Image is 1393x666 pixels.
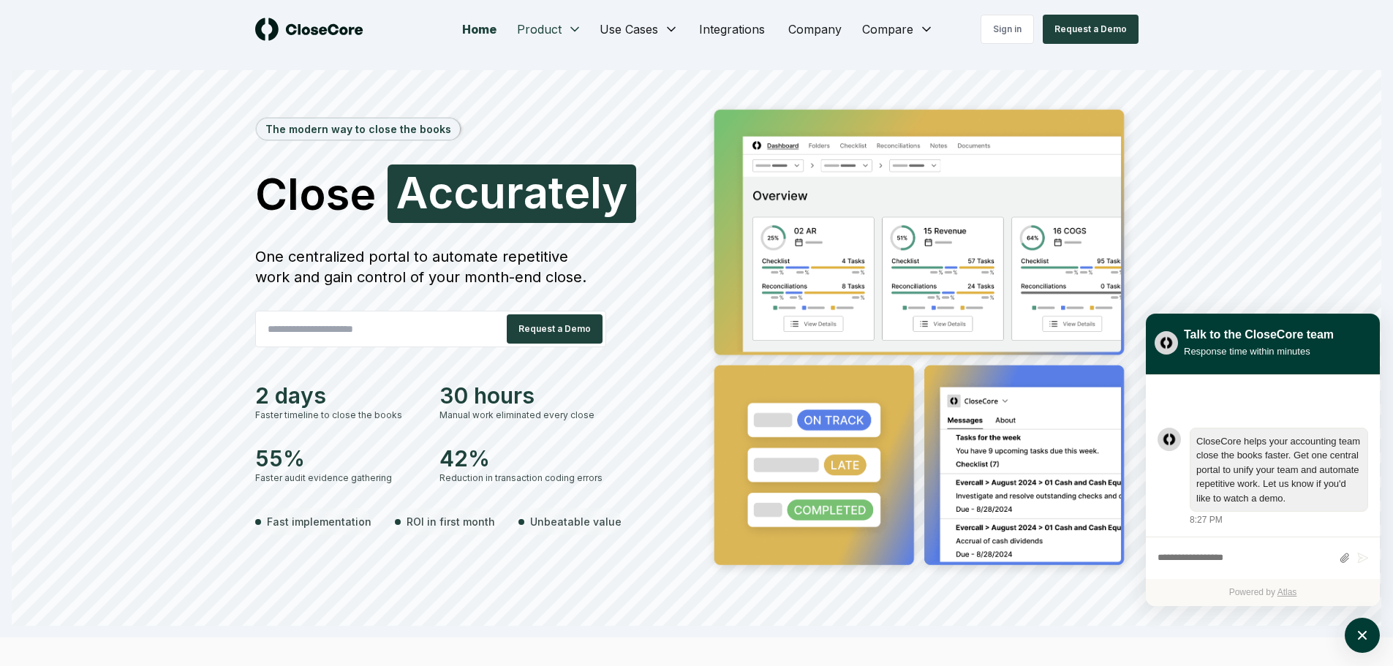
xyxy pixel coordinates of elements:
[396,170,428,214] span: A
[439,472,606,485] div: Reduction in transaction coding errors
[1190,428,1368,527] div: Thursday, October 9, 8:27 PM
[257,118,460,140] div: The modern way to close the books
[687,15,777,44] a: Integrations
[255,172,376,216] span: Close
[564,170,590,214] span: e
[524,170,548,214] span: a
[1146,579,1380,606] div: Powered by
[1196,434,1362,506] div: atlas-message-text
[1339,552,1350,564] button: Attach files by clicking or dropping files here
[1158,545,1368,572] div: atlas-composer
[1190,428,1368,512] div: atlas-message-bubble
[479,170,506,214] span: u
[508,15,591,44] button: Product
[439,382,606,409] div: 30 hours
[548,170,564,214] span: t
[507,314,603,344] button: Request a Demo
[517,20,562,38] span: Product
[1345,618,1380,653] button: atlas-launcher
[1155,331,1178,355] img: yblje5SQxOoZuw2TcITt_icon.png
[1158,428,1368,527] div: atlas-message
[590,170,602,214] span: l
[439,409,606,422] div: Manual work eliminated every close
[703,99,1139,580] img: Jumbotron
[1158,428,1181,451] div: atlas-message-author-avatar
[600,20,658,38] span: Use Cases
[428,170,453,214] span: c
[1184,344,1334,359] div: Response time within minutes
[602,170,627,214] span: y
[1277,587,1297,597] a: Atlas
[255,382,422,409] div: 2 days
[439,445,606,472] div: 42%
[255,445,422,472] div: 55%
[506,170,524,214] span: r
[981,15,1034,44] a: Sign in
[255,472,422,485] div: Faster audit evidence gathering
[1146,314,1380,606] div: atlas-window
[853,15,943,44] button: Compare
[777,15,853,44] a: Company
[255,246,606,287] div: One centralized portal to automate repetitive work and gain control of your month-end close.
[1190,513,1223,526] div: 8:27 PM
[255,409,422,422] div: Faster timeline to close the books
[1043,15,1139,44] button: Request a Demo
[1184,326,1334,344] div: Talk to the CloseCore team
[530,514,622,529] span: Unbeatable value
[450,15,508,44] a: Home
[267,514,371,529] span: Fast implementation
[255,18,363,41] img: logo
[407,514,495,529] span: ROI in first month
[1146,375,1380,606] div: atlas-ticket
[453,170,479,214] span: c
[591,15,687,44] button: Use Cases
[862,20,913,38] span: Compare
